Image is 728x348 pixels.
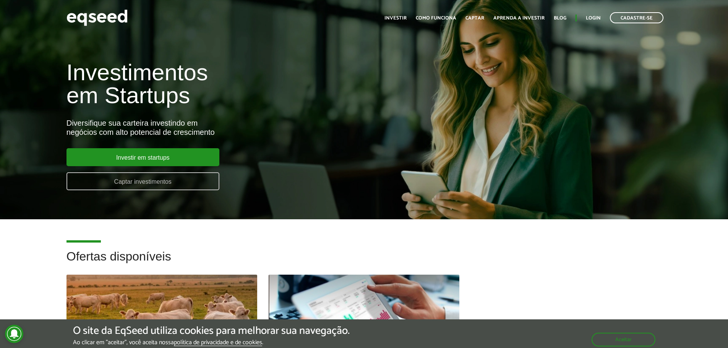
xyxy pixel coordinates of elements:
img: EqSeed [66,8,128,28]
a: Captar [465,16,484,21]
p: Ao clicar em "aceitar", você aceita nossa . [73,339,350,346]
a: Investir [384,16,407,21]
div: Diversifique sua carteira investindo em negócios com alto potencial de crescimento [66,118,419,137]
h2: Ofertas disponíveis [66,250,662,275]
a: Investir em startups [66,148,219,166]
a: Blog [554,16,566,21]
a: Login [586,16,601,21]
a: Captar investimentos [66,172,219,190]
h5: O site da EqSeed utiliza cookies para melhorar sua navegação. [73,325,350,337]
a: Aprenda a investir [493,16,545,21]
h1: Investimentos em Startups [66,61,419,107]
a: política de privacidade e de cookies [174,340,262,346]
button: Aceitar [592,333,655,346]
a: Como funciona [416,16,456,21]
a: Cadastre-se [610,12,663,23]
